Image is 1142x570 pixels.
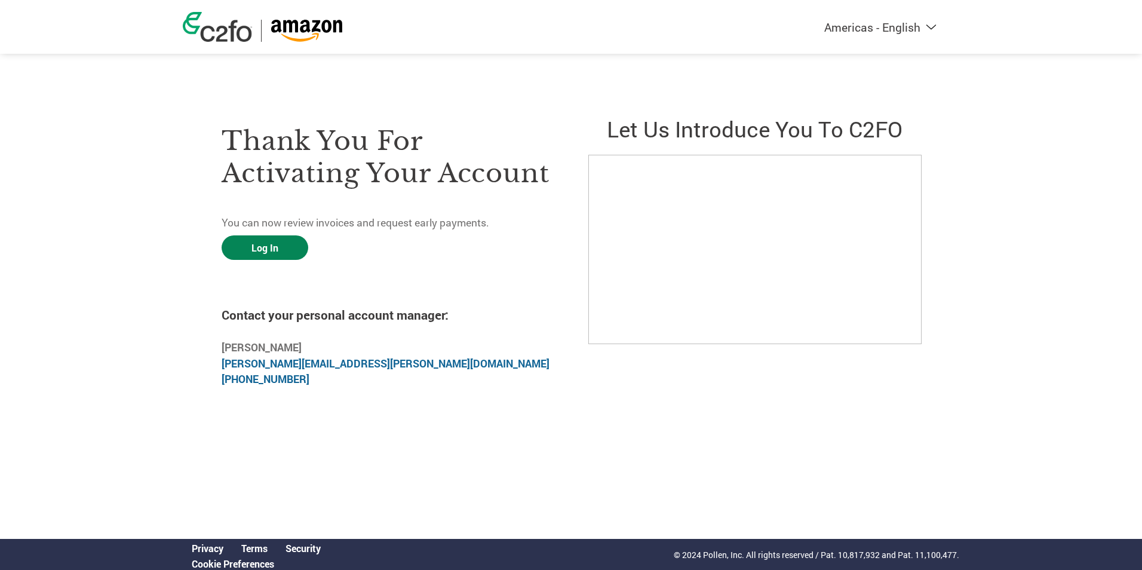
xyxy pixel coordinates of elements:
[222,307,554,323] h4: Contact your personal account manager:
[241,542,268,554] a: Terms
[192,542,223,554] a: Privacy
[222,215,554,231] p: You can now review invoices and request early payments.
[588,155,922,344] iframe: C2FO Introduction Video
[674,548,959,561] p: © 2024 Pollen, Inc. All rights reserved / Pat. 10,817,932 and Pat. 11,100,477.
[183,557,330,570] div: Open Cookie Preferences Modal
[222,341,302,354] b: [PERSON_NAME]
[222,235,308,260] a: Log In
[588,114,920,143] h2: Let us introduce you to C2FO
[285,542,321,554] a: Security
[192,557,274,570] a: Cookie Preferences, opens a dedicated popup modal window
[183,12,252,42] img: c2fo logo
[271,20,343,42] img: Amazon
[222,372,309,386] a: [PHONE_NUMBER]
[222,125,554,189] h3: Thank you for activating your account
[222,357,549,370] a: [PERSON_NAME][EMAIL_ADDRESS][PERSON_NAME][DOMAIN_NAME]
